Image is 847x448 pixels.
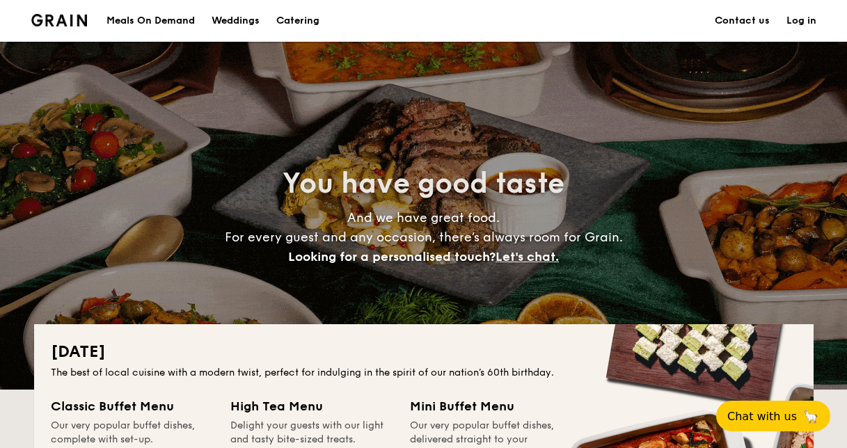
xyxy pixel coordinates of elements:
img: Grain [31,14,88,26]
span: 🦙 [802,408,819,424]
span: Let's chat. [496,249,559,264]
div: The best of local cuisine with a modern twist, perfect for indulging in the spirit of our nation’... [51,366,797,380]
button: Chat with us🦙 [716,401,830,431]
span: Chat with us [727,410,797,423]
h2: [DATE] [51,341,797,363]
div: Mini Buffet Menu [410,397,573,416]
a: Logotype [31,14,88,26]
div: High Tea Menu [230,397,393,416]
div: Classic Buffet Menu [51,397,214,416]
